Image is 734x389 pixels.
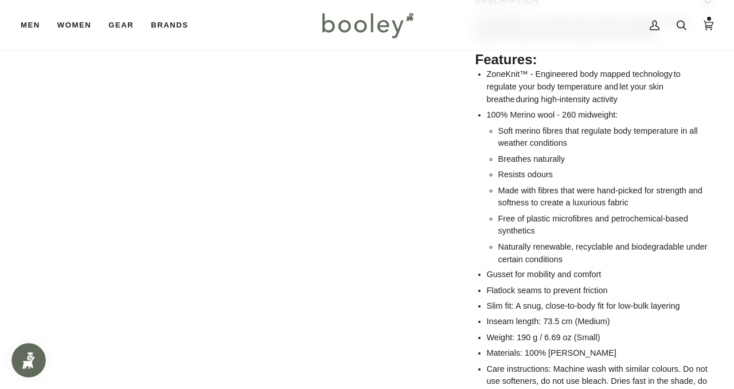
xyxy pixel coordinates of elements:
li: Naturally renewable, recyclable and biodegradable under certain conditions [498,241,713,266]
li: Soft merino fibres that regulate body temperature in all weather conditions [498,125,713,150]
li: Gusset for mobility and comfort [487,269,713,281]
li: Resists odours [498,169,713,181]
h2: Features: [475,51,713,68]
li: Free of plastic microfibres and petrochemical-based synthetics [498,213,713,238]
iframe: Button to open loyalty program pop-up [11,343,46,378]
li: Weight: 190 g / 6.69 oz (Small) [487,332,713,344]
li: Materials: 100% [PERSON_NAME] [487,347,713,360]
span: Men [21,20,40,31]
li: 100% Merino wool - 260 midweight: [487,109,713,122]
li: Inseam length: 73.5 cm (Medium) [487,316,713,328]
li: Breathes naturally [498,153,713,166]
li: Flatlock seams to prevent friction [487,285,713,297]
li: Slim fit: A snug, close-to-body fit for low-bulk layering [487,300,713,313]
li: ZoneKnit™ - Engineered body mapped technology to regulate your body temperature and let your skin... [487,68,713,106]
span: Gear [108,20,134,31]
span: Women [57,20,91,31]
img: Booley [317,9,417,42]
li: Made with fibres that were hand-picked for strength and softness to create a luxurious fabric [498,185,713,209]
span: Brands [151,20,188,31]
